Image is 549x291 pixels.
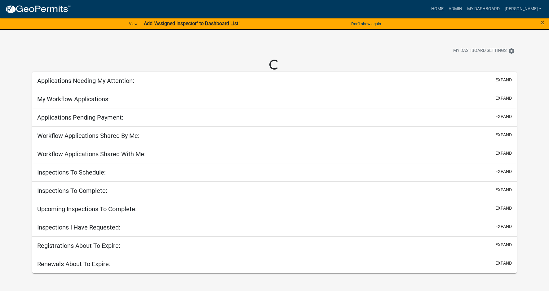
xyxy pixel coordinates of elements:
[495,205,512,211] button: expand
[502,3,544,15] a: [PERSON_NAME]
[126,19,140,29] a: View
[37,205,137,213] h5: Upcoming Inspections To Complete:
[446,3,465,15] a: Admin
[495,77,512,83] button: expand
[349,19,383,29] button: Don't show again
[465,3,502,15] a: My Dashboard
[37,260,110,268] h5: Renewals About To Expire:
[495,242,512,248] button: expand
[508,47,515,55] i: settings
[540,18,544,27] span: ×
[448,45,520,57] button: My Dashboard Settingssettings
[495,260,512,266] button: expand
[495,168,512,175] button: expand
[495,223,512,230] button: expand
[495,95,512,102] button: expand
[495,150,512,157] button: expand
[37,169,106,176] h5: Inspections To Schedule:
[495,132,512,138] button: expand
[540,19,544,26] button: Close
[37,242,120,249] h5: Registrations About To Expire:
[37,132,139,139] h5: Workflow Applications Shared By Me:
[453,47,507,55] span: My Dashboard Settings
[37,95,110,103] h5: My Workflow Applications:
[37,150,146,158] h5: Workflow Applications Shared With Me:
[495,187,512,193] button: expand
[429,3,446,15] a: Home
[37,187,107,194] h5: Inspections To Complete:
[37,224,120,231] h5: Inspections I Have Requested:
[37,114,123,121] h5: Applications Pending Payment:
[37,77,134,84] h5: Applications Needing My Attention:
[495,113,512,120] button: expand
[144,20,240,26] strong: Add "Assigned Inspector" to Dashboard List!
